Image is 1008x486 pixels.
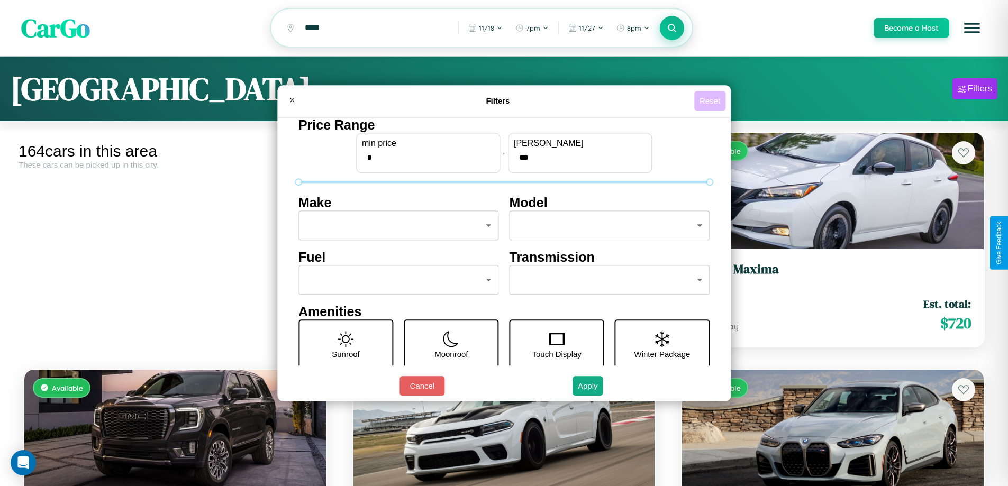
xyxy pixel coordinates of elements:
[52,383,83,392] span: Available
[302,96,694,105] h4: Filters
[968,84,992,94] div: Filters
[298,304,710,319] h4: Amenities
[995,222,1003,264] div: Give Feedback
[694,91,725,111] button: Reset
[19,160,332,169] div: These cars can be picked up in this city.
[298,195,499,210] h4: Make
[573,376,603,396] button: Apply
[923,296,971,311] span: Est. total:
[332,347,360,361] p: Sunroof
[634,347,691,361] p: Winter Package
[957,13,987,43] button: Open menu
[874,18,949,38] button: Become a Host
[514,139,646,148] label: [PERSON_NAME]
[510,250,710,265] h4: Transmission
[362,139,494,148] label: min price
[510,195,710,210] h4: Model
[526,24,540,32] span: 7pm
[532,347,581,361] p: Touch Display
[695,262,971,288] a: Nissan Maxima2018
[563,20,609,36] button: 11/27
[503,145,505,160] p: -
[479,24,494,32] span: 11 / 18
[940,313,971,334] span: $ 720
[21,11,90,45] span: CarGo
[579,24,595,32] span: 11 / 27
[463,20,508,36] button: 11/18
[510,20,554,36] button: 7pm
[399,376,444,396] button: Cancel
[19,142,332,160] div: 164 cars in this area
[952,78,997,99] button: Filters
[611,20,655,36] button: 8pm
[434,347,468,361] p: Moonroof
[695,262,971,277] h3: Nissan Maxima
[11,67,311,111] h1: [GEOGRAPHIC_DATA]
[298,250,499,265] h4: Fuel
[627,24,641,32] span: 8pm
[11,450,36,475] div: Open Intercom Messenger
[298,117,710,133] h4: Price Range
